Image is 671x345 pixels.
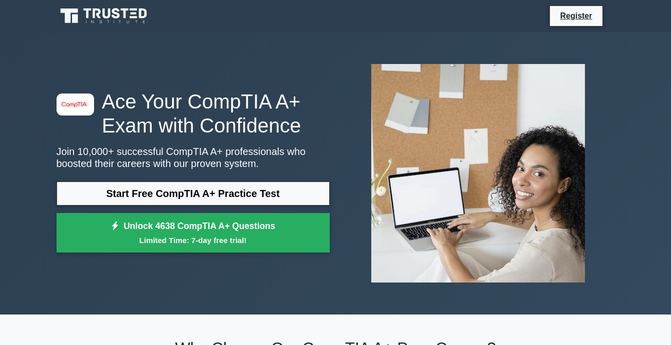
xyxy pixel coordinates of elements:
a: Start Free CompTIA A+ Practice Test [57,181,330,205]
a: Register [554,9,598,22]
small: Limited Time: 7-day free trial! [69,234,317,246]
p: Join 10,000+ successful CompTIA A+ professionals who boosted their careers with our proven system. [57,145,330,169]
a: Unlock 4638 CompTIA A+ QuestionsLimited Time: 7-day free trial! [57,213,330,253]
h1: Ace Your CompTIA A+ Exam with Confidence [57,89,330,137]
